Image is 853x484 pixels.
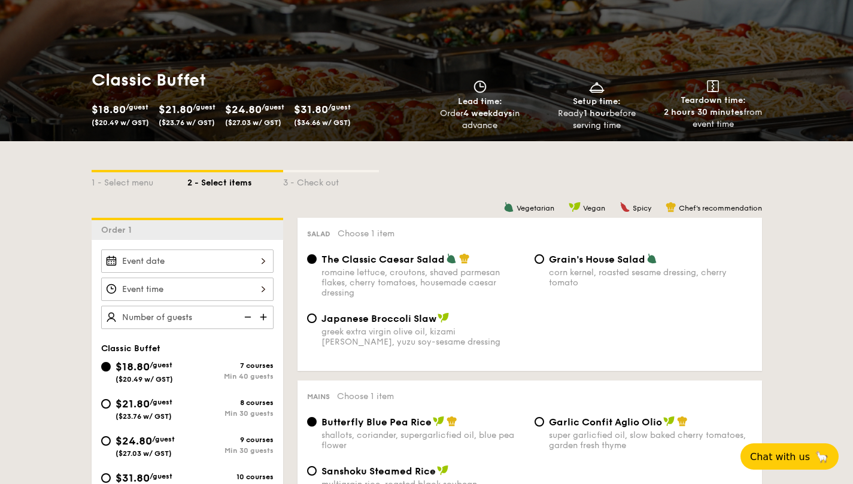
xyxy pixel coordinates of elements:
span: Butterfly Blue Pea Rice [321,416,432,428]
span: Mains [307,392,330,401]
span: Vegan [583,204,605,212]
img: icon-add.58712e84.svg [256,306,274,328]
div: from event time [660,106,767,130]
img: icon-vegetarian.fe4039eb.svg [446,253,457,264]
input: Sanshoku Steamed Ricemultigrain rice, roasted black soybean [307,466,317,476]
div: 7 courses [187,361,274,370]
span: ($23.76 w/ GST) [116,412,172,421]
span: /guest [150,361,172,369]
span: $21.80 [116,397,150,410]
div: Min 30 guests [187,446,274,455]
input: Garlic Confit Aglio Oliosuper garlicfied oil, slow baked cherry tomatoes, garden fresh thyme [535,417,544,427]
img: icon-reduce.1d2dbef1.svg [238,306,256,328]
input: $21.80/guest($23.76 w/ GST)8 coursesMin 30 guests [101,399,111,409]
button: Chat with us🦙 [740,443,839,470]
span: ($20.49 w/ GST) [116,375,173,383]
img: icon-dish.430c3a2e.svg [588,80,606,93]
div: shallots, coriander, supergarlicfied oil, blue pea flower [321,430,525,450]
input: $24.80/guest($27.03 w/ GST)9 coursesMin 30 guests [101,436,111,446]
input: Event time [101,278,274,301]
span: Order 1 [101,225,136,235]
h1: Classic Buffet [92,69,422,91]
img: icon-vegan.f8ff3823.svg [438,312,450,323]
span: Choose 1 item [337,391,394,401]
span: The Classic Caesar Salad [321,254,445,265]
span: $18.80 [116,360,150,373]
span: Lead time: [458,96,502,106]
span: Chat with us [750,451,810,462]
strong: 4 weekdays [463,108,512,118]
div: 3 - Check out [283,172,379,189]
img: icon-vegan.f8ff3823.svg [437,465,449,476]
span: $24.80 [225,103,262,116]
span: 🦙 [815,450,829,464]
span: Teardown time: [681,95,746,105]
div: corn kernel, roasted sesame dressing, cherry tomato [549,267,752,288]
span: ($34.66 w/ GST) [294,118,351,127]
span: /guest [262,103,284,111]
div: 8 courses [187,398,274,407]
img: icon-spicy.37a8142b.svg [620,202,630,212]
span: Sanshoku Steamed Rice [321,465,436,477]
span: $21.80 [159,103,193,116]
span: Grain's House Salad [549,254,645,265]
img: icon-chef-hat.a58ddaea.svg [447,416,457,427]
div: Min 40 guests [187,372,274,380]
div: super garlicfied oil, slow baked cherry tomatoes, garden fresh thyme [549,430,752,450]
div: Order in advance [427,108,534,132]
span: /guest [193,103,215,111]
strong: 1 hour [584,108,609,118]
span: ($23.76 w/ GST) [159,118,215,127]
img: icon-vegan.f8ff3823.svg [433,416,445,427]
span: $18.80 [92,103,126,116]
span: Choose 1 item [338,229,394,239]
input: Number of guests [101,306,274,329]
input: $18.80/guest($20.49 w/ GST)7 coursesMin 40 guests [101,362,111,372]
input: The Classic Caesar Saladromaine lettuce, croutons, shaved parmesan flakes, cherry tomatoes, house... [307,254,317,264]
span: Garlic Confit Aglio Olio [549,416,662,428]
div: Min 30 guests [187,409,274,418]
span: Setup time: [573,96,621,106]
input: Japanese Broccoli Slawgreek extra virgin olive oil, kizami [PERSON_NAME], yuzu soy-sesame dressing [307,313,317,323]
div: 2 - Select items [187,172,283,189]
strong: 2 hours 30 minutes [664,107,743,117]
span: Classic Buffet [101,343,160,354]
input: $31.80/guest($34.66 w/ GST)10 coursesMin 30 guests [101,473,111,483]
img: icon-clock.2db775ea.svg [471,80,489,93]
div: Ready before serving time [543,108,650,132]
span: ($27.03 w/ GST) [225,118,281,127]
img: icon-teardown.65201eee.svg [707,80,719,92]
span: /guest [150,472,172,480]
span: /guest [152,435,175,443]
span: ($27.03 w/ GST) [116,449,172,458]
input: Grain's House Saladcorn kernel, roasted sesame dressing, cherry tomato [535,254,544,264]
span: $24.80 [116,434,152,448]
span: Vegetarian [517,204,554,212]
span: /guest [150,398,172,406]
img: icon-vegetarian.fe4039eb.svg [503,202,514,212]
span: Spicy [633,204,651,212]
div: greek extra virgin olive oil, kizami [PERSON_NAME], yuzu soy-sesame dressing [321,327,525,347]
div: romaine lettuce, croutons, shaved parmesan flakes, cherry tomatoes, housemade caesar dressing [321,267,525,298]
input: Event date [101,249,274,273]
span: ($20.49 w/ GST) [92,118,149,127]
span: $31.80 [294,103,328,116]
div: 9 courses [187,436,274,444]
span: Chef's recommendation [679,204,762,212]
span: Salad [307,230,330,238]
img: icon-chef-hat.a58ddaea.svg [459,253,470,264]
span: /guest [328,103,351,111]
div: 10 courses [187,473,274,481]
img: icon-chef-hat.a58ddaea.svg [666,202,676,212]
input: Butterfly Blue Pea Riceshallots, coriander, supergarlicfied oil, blue pea flower [307,417,317,427]
img: icon-chef-hat.a58ddaea.svg [677,416,688,427]
div: 1 - Select menu [92,172,187,189]
span: /guest [126,103,148,111]
img: icon-vegan.f8ff3823.svg [663,416,675,427]
img: icon-vegan.f8ff3823.svg [569,202,581,212]
img: icon-vegetarian.fe4039eb.svg [646,253,657,264]
span: Japanese Broccoli Slaw [321,313,436,324]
